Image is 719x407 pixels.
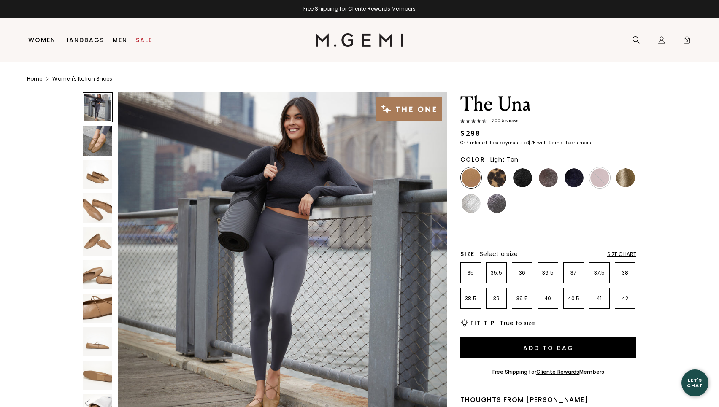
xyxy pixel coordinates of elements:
[566,140,591,146] klarna-placement-style-cta: Learn more
[616,168,635,187] img: Gold
[480,250,518,258] span: Select a size
[460,337,636,358] button: Add to Bag
[683,38,691,46] span: 0
[565,194,584,213] img: Antique Rose
[113,37,127,43] a: Men
[512,270,532,276] p: 36
[64,37,104,43] a: Handbags
[536,368,580,375] a: Cliente Rewards
[460,140,528,146] klarna-placement-style-body: Or 4 interest-free payments of
[528,140,536,146] klarna-placement-style-amount: $75
[462,194,481,213] img: Silver
[565,140,591,146] a: Learn more
[461,270,481,276] p: 35
[538,295,558,302] p: 40
[538,270,558,276] p: 36.5
[589,270,609,276] p: 37.5
[512,295,532,302] p: 39.5
[513,194,532,213] img: Military
[490,155,518,164] span: Light Tan
[615,270,635,276] p: 38
[470,320,495,326] h2: Fit Tip
[83,126,112,155] img: The Una
[492,369,604,375] div: Free Shipping for Members
[607,251,636,258] div: Size Chart
[590,168,609,187] img: Burgundy
[28,37,56,43] a: Women
[460,129,480,139] div: $298
[83,227,112,256] img: The Una
[513,168,532,187] img: Black
[487,119,519,124] span: 200 Review s
[539,168,558,187] img: Cocoa
[462,168,481,187] img: Light Tan
[539,194,558,213] img: Chocolate
[52,75,112,82] a: Women's Italian Shoes
[462,220,481,239] img: Navy
[615,295,635,302] p: 42
[565,168,584,187] img: Midnight Blue
[564,270,584,276] p: 37
[616,194,635,213] img: Ballerina Pink
[681,377,708,388] div: Let's Chat
[27,75,42,82] a: Home
[500,319,535,327] span: True to size
[83,193,112,222] img: The Una
[83,260,112,289] img: The Una
[460,119,636,125] a: 200Reviews
[487,194,506,213] img: Gunmetal
[589,295,609,302] p: 41
[537,140,565,146] klarna-placement-style-body: with Klarna
[83,361,112,390] img: The Una
[460,156,485,163] h2: Color
[316,33,404,47] img: M.Gemi
[487,270,506,276] p: 35.5
[487,295,506,302] p: 39
[376,97,442,121] img: The One tag
[460,251,475,257] h2: Size
[564,295,584,302] p: 40.5
[461,295,481,302] p: 38.5
[83,294,112,323] img: The Una
[590,194,609,213] img: Ecru
[460,395,636,405] div: Thoughts from [PERSON_NAME]
[460,92,636,116] h1: The Una
[83,327,112,356] img: The Una
[136,37,152,43] a: Sale
[487,168,506,187] img: Leopard Print
[83,160,112,189] img: The Una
